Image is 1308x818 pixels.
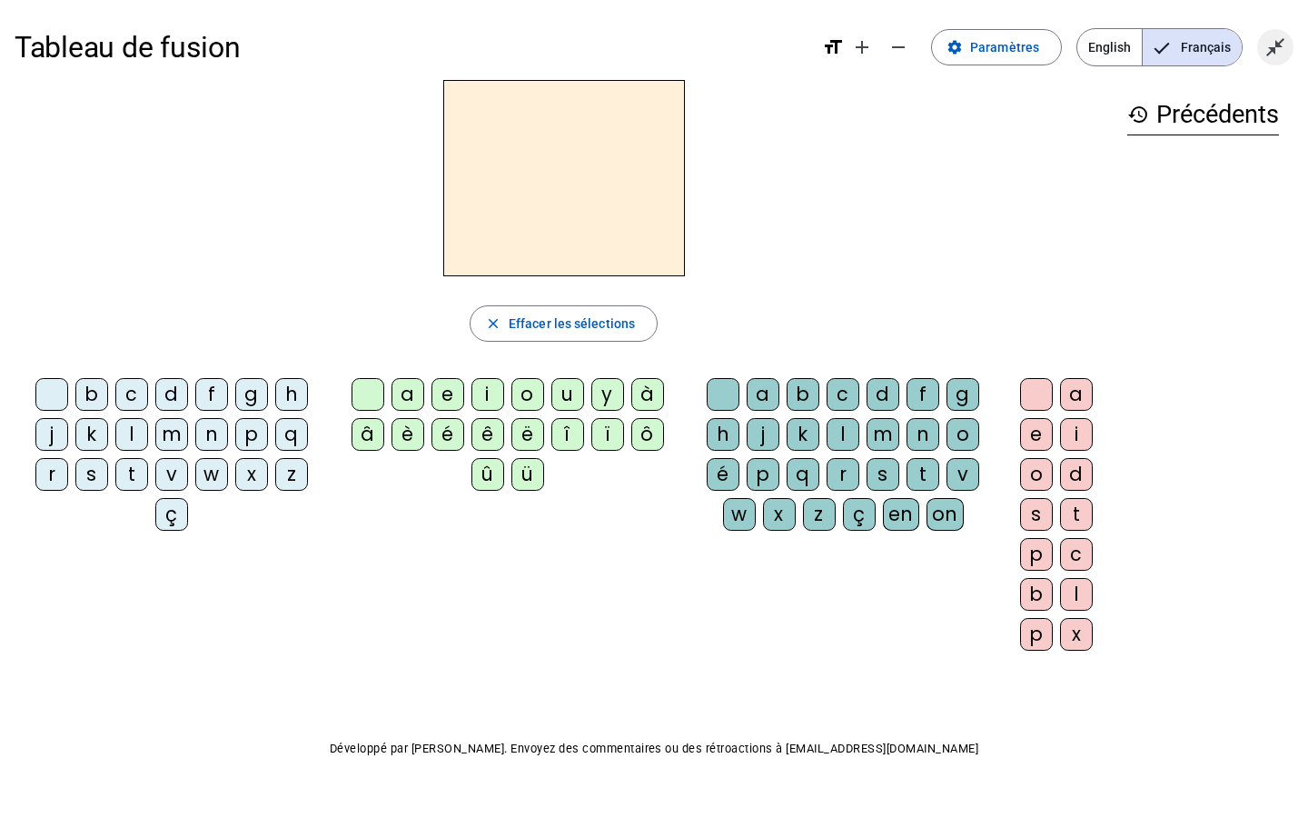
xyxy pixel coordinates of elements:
[275,418,308,451] div: q
[511,378,544,411] div: o
[946,418,979,451] div: o
[827,378,859,411] div: c
[235,378,268,411] div: g
[787,418,819,451] div: k
[195,458,228,491] div: w
[763,498,796,531] div: x
[867,418,899,451] div: m
[275,378,308,411] div: h
[803,498,836,531] div: z
[1264,36,1286,58] mat-icon: close_fullscreen
[880,29,917,65] button: Diminuer la taille de la police
[75,418,108,451] div: k
[822,36,844,58] mat-icon: format_size
[471,378,504,411] div: i
[707,458,739,491] div: é
[1060,458,1093,491] div: d
[471,418,504,451] div: ê
[946,378,979,411] div: g
[431,418,464,451] div: é
[35,458,68,491] div: r
[591,378,624,411] div: y
[1060,618,1093,651] div: x
[1020,418,1053,451] div: e
[907,418,939,451] div: n
[75,458,108,491] div: s
[1127,104,1149,125] mat-icon: history
[747,418,779,451] div: j
[883,498,919,531] div: en
[787,378,819,411] div: b
[844,29,880,65] button: Augmenter la taille de la police
[115,458,148,491] div: t
[235,418,268,451] div: p
[1077,29,1142,65] span: English
[15,18,808,76] h1: Tableau de fusion
[887,36,909,58] mat-icon: remove
[391,418,424,451] div: è
[155,458,188,491] div: v
[931,29,1062,65] button: Paramètres
[1020,498,1053,531] div: s
[1060,418,1093,451] div: i
[591,418,624,451] div: ï
[470,305,658,342] button: Effacer les sélections
[631,418,664,451] div: ô
[1060,498,1093,531] div: t
[1020,458,1053,491] div: o
[970,36,1039,58] span: Paramètres
[115,418,148,451] div: l
[235,458,268,491] div: x
[851,36,873,58] mat-icon: add
[827,418,859,451] div: l
[391,378,424,411] div: a
[75,378,108,411] div: b
[867,378,899,411] div: d
[907,458,939,491] div: t
[843,498,876,531] div: ç
[946,39,963,55] mat-icon: settings
[509,313,635,334] span: Effacer les sélections
[471,458,504,491] div: û
[511,458,544,491] div: ü
[551,378,584,411] div: u
[35,418,68,451] div: j
[1060,378,1093,411] div: a
[15,738,1293,760] p: Développé par [PERSON_NAME]. Envoyez des commentaires ou des rétroactions à [EMAIL_ADDRESS][DOMAI...
[946,458,979,491] div: v
[195,378,228,411] div: f
[155,378,188,411] div: d
[1127,95,1279,135] h3: Précédents
[431,378,464,411] div: e
[195,418,228,451] div: n
[275,458,308,491] div: z
[907,378,939,411] div: f
[551,418,584,451] div: î
[1020,618,1053,651] div: p
[867,458,899,491] div: s
[511,418,544,451] div: ë
[1020,538,1053,571] div: p
[747,458,779,491] div: p
[631,378,664,411] div: à
[926,498,964,531] div: on
[1076,28,1243,66] mat-button-toggle-group: Language selection
[1060,578,1093,611] div: l
[485,315,501,332] mat-icon: close
[827,458,859,491] div: r
[155,418,188,451] div: m
[352,418,384,451] div: â
[115,378,148,411] div: c
[747,378,779,411] div: a
[1020,578,1053,611] div: b
[1143,29,1242,65] span: Français
[1060,538,1093,571] div: c
[1257,29,1293,65] button: Quitter le plein écran
[787,458,819,491] div: q
[723,498,756,531] div: w
[707,418,739,451] div: h
[155,498,188,531] div: ç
